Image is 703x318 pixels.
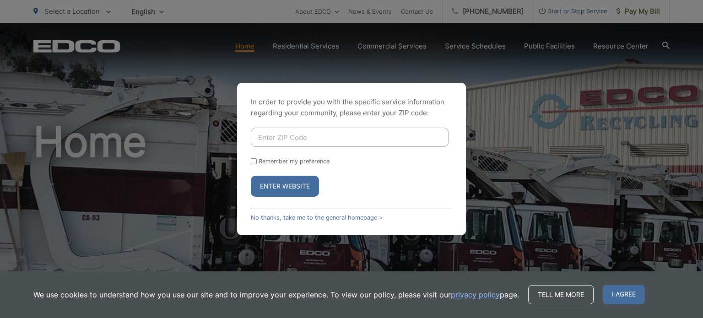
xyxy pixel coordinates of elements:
[251,128,449,147] input: Enter ZIP Code
[259,158,330,165] label: Remember my preference
[251,176,319,197] button: Enter Website
[528,285,594,304] a: Tell me more
[33,289,519,300] p: We use cookies to understand how you use our site and to improve your experience. To view our pol...
[451,289,500,300] a: privacy policy
[603,285,645,304] span: I agree
[251,97,452,119] p: In order to provide you with the specific service information regarding your community, please en...
[251,214,383,221] a: No thanks, take me to the general homepage >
